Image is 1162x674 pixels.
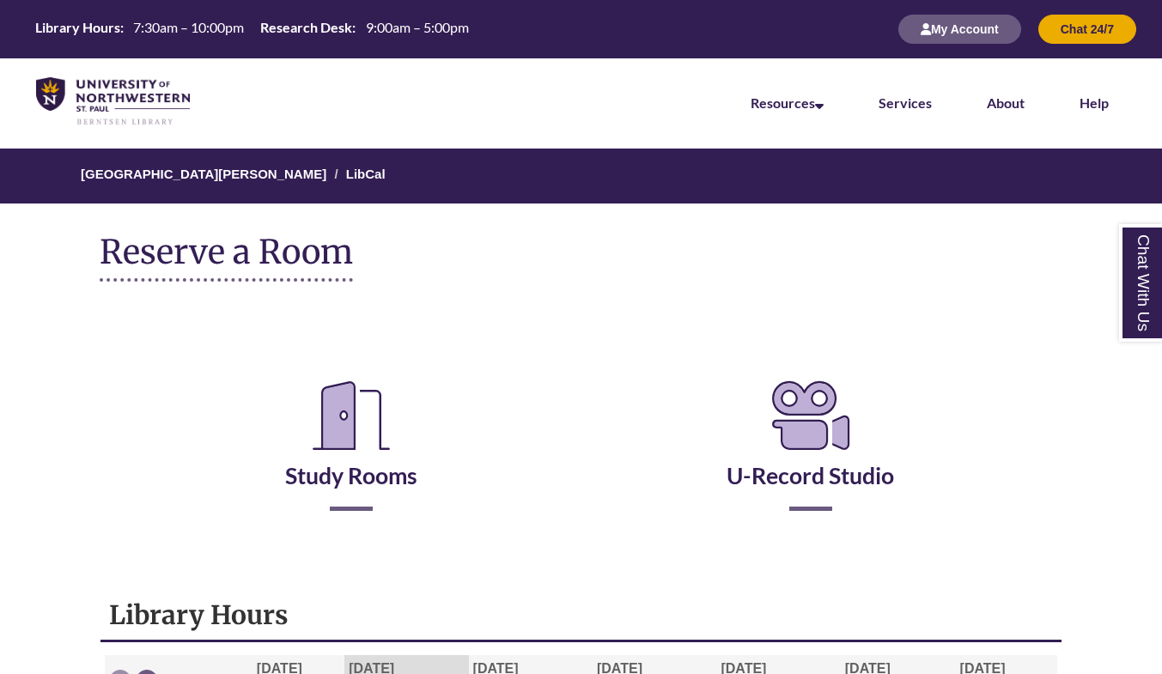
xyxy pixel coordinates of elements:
[751,94,824,111] a: Resources
[253,18,358,37] th: Research Desk:
[100,325,1062,562] div: Reserve a Room
[1080,94,1109,111] a: Help
[898,21,1021,36] a: My Account
[28,18,475,39] table: Hours Today
[346,167,386,181] a: LibCal
[727,419,894,489] a: U-Record Studio
[366,19,469,35] span: 9:00am – 5:00pm
[81,167,326,181] a: [GEOGRAPHIC_DATA][PERSON_NAME]
[133,19,244,35] span: 7:30am – 10:00pm
[36,77,190,126] img: UNWSP Library Logo
[879,94,932,111] a: Services
[987,94,1025,111] a: About
[898,15,1021,44] button: My Account
[28,18,475,40] a: Hours Today
[1038,15,1136,44] button: Chat 24/7
[100,234,353,282] h1: Reserve a Room
[285,419,417,489] a: Study Rooms
[28,18,126,37] th: Library Hours:
[1038,21,1136,36] a: Chat 24/7
[109,598,1052,631] h1: Library Hours
[100,149,1062,203] nav: Breadcrumb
